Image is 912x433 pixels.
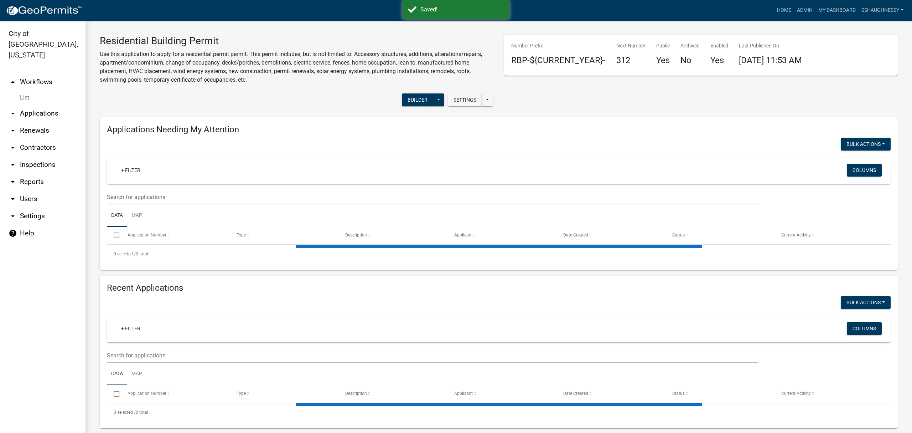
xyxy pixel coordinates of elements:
[563,391,588,396] span: Date Created
[9,161,17,169] i: arrow_drop_down
[345,233,367,238] span: Description
[710,55,728,66] h4: Yes
[847,322,882,335] button: Columns
[448,93,482,106] button: Settings
[114,410,136,415] span: 0 selected /
[120,385,229,402] datatable-header-cell: Application Number
[511,42,606,50] p: Number Prefix
[680,55,700,66] h4: No
[420,5,504,14] div: Saved!
[710,42,728,50] p: Enabled
[107,204,127,227] a: Data
[563,233,588,238] span: Date Created
[454,391,473,396] span: Applicant
[107,403,891,421] div: 0 total
[9,78,17,86] i: arrow_drop_up
[847,164,882,177] button: Columns
[114,251,136,256] span: 0 selected /
[739,42,802,50] p: Last Published On
[9,178,17,186] i: arrow_drop_down
[338,385,447,402] datatable-header-cell: Description
[454,233,473,238] span: Applicant
[115,322,146,335] a: + Filter
[107,348,758,363] input: Search for applications
[9,109,17,118] i: arrow_drop_down
[345,391,367,396] span: Description
[107,363,127,386] a: Data
[237,391,246,396] span: Type
[100,50,493,84] p: Use this application to apply for a residential permit permit. This permit includes, but is not l...
[672,233,685,238] span: Status
[616,42,646,50] p: Next Number
[107,190,758,204] input: Search for applications
[841,138,891,151] button: Bulk Actions
[100,35,493,47] h3: Residential Building Permit
[656,42,670,50] p: Public
[237,233,246,238] span: Type
[120,227,229,244] datatable-header-cell: Application Number
[127,363,146,386] a: Map
[229,385,338,402] datatable-header-cell: Type
[616,55,646,66] h4: 312
[656,55,670,66] h4: Yes
[841,296,891,309] button: Bulk Actions
[774,4,794,17] a: Home
[774,385,883,402] datatable-header-cell: Current Activity
[107,227,120,244] datatable-header-cell: Select
[556,227,665,244] datatable-header-cell: Date Created
[107,124,891,135] h4: Applications Needing My Attention
[402,93,433,106] button: Builder
[128,233,166,238] span: Application Number
[115,164,146,177] a: + Filter
[9,126,17,135] i: arrow_drop_down
[9,212,17,220] i: arrow_drop_down
[794,4,815,17] a: Admin
[9,143,17,152] i: arrow_drop_down
[556,385,665,402] datatable-header-cell: Date Created
[511,55,606,66] h4: RBP-${CURRENT_YEAR}-
[739,55,802,65] span: [DATE] 11:53 AM
[859,4,906,17] a: sshaughnessy
[128,391,166,396] span: Application Number
[781,233,811,238] span: Current Activity
[229,227,338,244] datatable-header-cell: Type
[447,227,556,244] datatable-header-cell: Applicant
[127,204,146,227] a: Map
[107,385,120,402] datatable-header-cell: Select
[447,385,556,402] datatable-header-cell: Applicant
[781,391,811,396] span: Current Activity
[815,4,859,17] a: My Dashboard
[9,229,17,238] i: help
[680,42,700,50] p: Archived
[672,391,685,396] span: Status
[774,227,883,244] datatable-header-cell: Current Activity
[665,385,774,402] datatable-header-cell: Status
[665,227,774,244] datatable-header-cell: Status
[107,283,891,293] h4: Recent Applications
[9,195,17,203] i: arrow_drop_down
[338,227,447,244] datatable-header-cell: Description
[107,245,891,263] div: 0 total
